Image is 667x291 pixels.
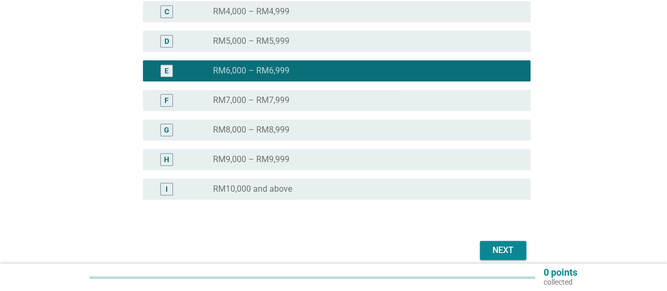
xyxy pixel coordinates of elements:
div: D [165,36,169,47]
div: G [164,125,169,136]
label: RM9,000 – RM9,999 [213,154,289,165]
div: F [165,95,169,106]
label: RM7,000 – RM7,999 [213,95,289,106]
label: RM4,000 – RM4,999 [213,6,289,17]
button: Next [480,241,526,260]
div: E [165,65,169,77]
div: H [164,154,169,165]
label: RM10,000 and above [213,184,292,194]
div: C [165,6,169,17]
label: RM5,000 – RM5,999 [213,36,289,46]
label: RM6,000 – RM6,999 [213,65,289,76]
p: collected [544,277,577,287]
label: RM8,000 – RM8,999 [213,125,289,135]
p: 0 points [544,268,577,277]
div: I [166,184,168,195]
div: Next [488,244,518,257]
